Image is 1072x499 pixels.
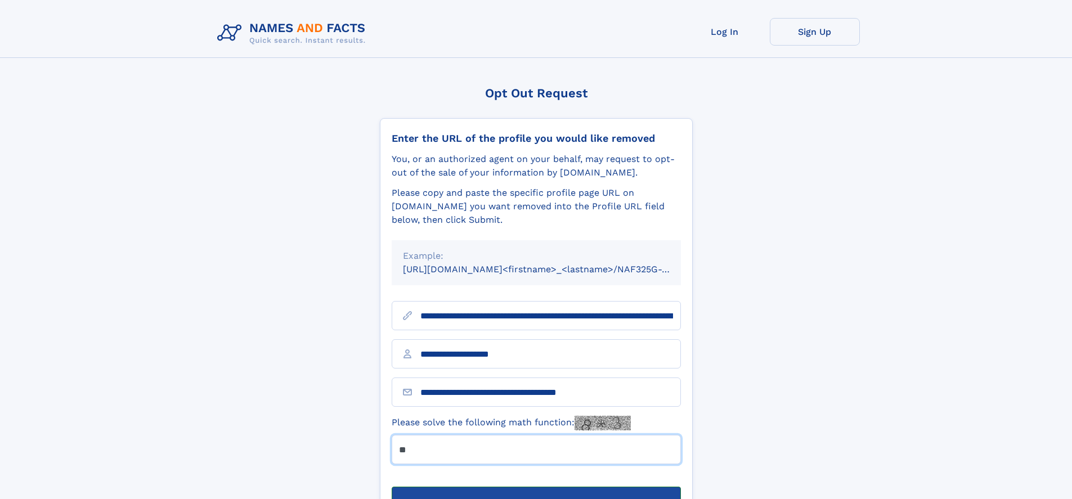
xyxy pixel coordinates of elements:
[403,264,702,275] small: [URL][DOMAIN_NAME]<firstname>_<lastname>/NAF325G-xxxxxxxx
[380,86,693,100] div: Opt Out Request
[392,186,681,227] div: Please copy and paste the specific profile page URL on [DOMAIN_NAME] you want removed into the Pr...
[392,132,681,145] div: Enter the URL of the profile you would like removed
[392,416,631,430] label: Please solve the following math function:
[770,18,860,46] a: Sign Up
[680,18,770,46] a: Log In
[392,152,681,179] div: You, or an authorized agent on your behalf, may request to opt-out of the sale of your informatio...
[213,18,375,48] img: Logo Names and Facts
[403,249,670,263] div: Example:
